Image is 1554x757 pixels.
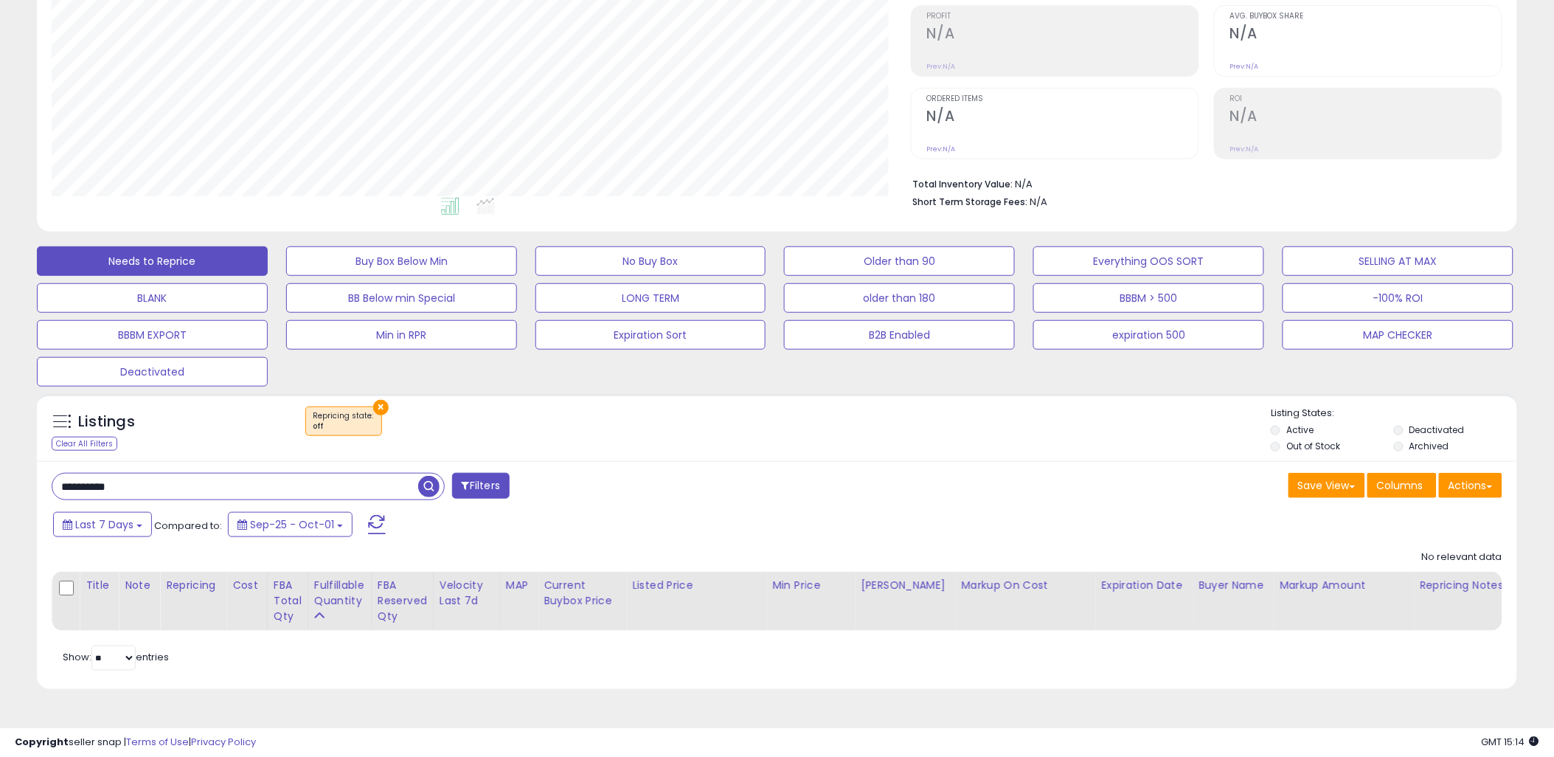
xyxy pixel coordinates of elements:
div: FBA Reserved Qty [378,578,427,624]
span: Columns [1377,478,1423,493]
button: Deactivated [37,357,268,387]
div: Current Buybox Price [544,578,620,609]
span: Repricing state : [313,410,374,432]
span: Last 7 Days [75,517,133,532]
small: Prev: N/A [1230,62,1259,71]
button: Actions [1439,473,1502,498]
div: Fulfillable Quantity [314,578,365,609]
button: Everything OOS SORT [1033,246,1264,276]
button: expiration 500 [1033,320,1264,350]
li: N/A [913,174,1491,192]
button: Filters [452,473,510,499]
div: Note [125,578,153,593]
th: The percentage added to the cost of goods (COGS) that forms the calculator for Min & Max prices. [955,572,1095,631]
small: Prev: N/A [927,62,956,71]
div: Title [86,578,112,593]
th: CSV column name: cust_attr_4_Buyer Name [1193,572,1274,631]
h2: N/A [927,25,1199,45]
div: Repricing Notes [1420,578,1507,593]
div: Expiration Date [1101,578,1186,593]
small: Prev: N/A [1230,145,1259,153]
th: CSV column name: cust_attr_3_Repricing Notes [1414,572,1513,631]
span: Ordered Items [927,95,1199,103]
div: Cost [232,578,261,593]
b: Total Inventory Value: [913,178,1013,190]
span: Avg. Buybox Share [1230,13,1502,21]
div: Listed Price [632,578,760,593]
h2: N/A [927,108,1199,128]
button: older than 180 [784,283,1015,313]
small: Prev: N/A [927,145,956,153]
button: MAP CHECKER [1283,320,1513,350]
div: Repricing [166,578,220,593]
button: LONG TERM [535,283,766,313]
span: 2025-10-9 15:14 GMT [1482,735,1539,749]
div: Buyer Name [1199,578,1267,593]
button: Min in RPR [286,320,517,350]
div: FBA Total Qty [274,578,302,624]
span: Show: entries [63,650,169,664]
div: Markup Amount [1280,578,1407,593]
button: Save View [1288,473,1365,498]
button: Sep-25 - Oct-01 [228,512,353,537]
span: Compared to: [154,519,222,533]
span: Profit [927,13,1199,21]
div: [PERSON_NAME] [861,578,948,593]
a: Terms of Use [126,735,189,749]
button: No Buy Box [535,246,766,276]
button: B2B Enabled [784,320,1015,350]
button: BLANK [37,283,268,313]
button: BBBM > 500 [1033,283,1264,313]
div: seller snap | | [15,736,256,750]
h5: Listings [78,412,135,432]
div: Markup on Cost [961,578,1089,593]
label: Deactivated [1409,424,1465,436]
label: Archived [1409,440,1449,452]
h2: N/A [1230,108,1502,128]
button: Needs to Reprice [37,246,268,276]
button: BBBM EXPORT [37,320,268,350]
div: Velocity Last 7d [440,578,493,609]
button: SELLING AT MAX [1283,246,1513,276]
div: MAP [506,578,531,593]
p: Listing States: [1271,407,1517,421]
button: Last 7 Days [53,512,152,537]
label: Out of Stock [1286,440,1340,452]
button: × [373,400,389,415]
div: off [313,421,374,432]
h2: N/A [1230,25,1502,45]
button: Columns [1367,473,1437,498]
button: Buy Box Below Min [286,246,517,276]
button: Older than 90 [784,246,1015,276]
a: Privacy Policy [191,735,256,749]
button: -100% ROI [1283,283,1513,313]
div: No relevant data [1422,550,1502,564]
th: CSV column name: cust_attr_2_Expiration Date [1095,572,1193,631]
strong: Copyright [15,735,69,749]
b: Short Term Storage Fees: [913,196,1028,208]
div: Clear All Filters [52,437,117,451]
span: Sep-25 - Oct-01 [250,517,334,532]
span: N/A [1030,195,1048,209]
span: ROI [1230,95,1502,103]
button: Expiration Sort [535,320,766,350]
label: Active [1286,424,1314,436]
button: BB Below min Special [286,283,517,313]
div: Min Price [772,578,848,593]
